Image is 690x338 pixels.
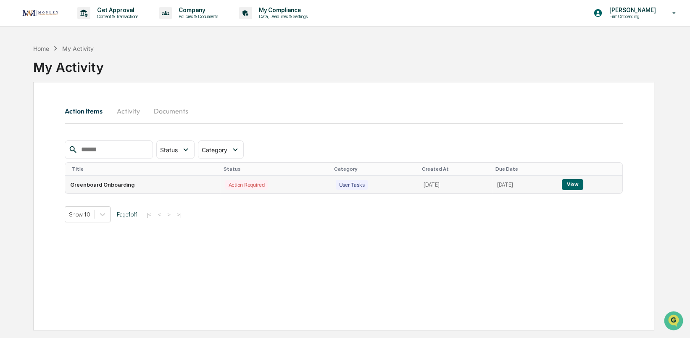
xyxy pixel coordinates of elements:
div: Home [33,45,49,52]
span: Attestations [69,106,104,114]
button: Start new chat [143,66,153,77]
button: Documents [147,101,195,121]
p: Get Approval [90,7,142,13]
p: Data, Deadlines & Settings [252,13,312,19]
div: 🗄️ [61,106,68,113]
div: We're available if you need us! [29,72,106,79]
div: secondary tabs example [65,101,623,121]
td: Greenboard Onboarding [65,176,220,193]
span: Data Lookup [17,121,53,130]
button: View [562,179,583,190]
div: 🖐️ [8,106,15,113]
img: 1746055101610-c473b297-6a78-478c-a979-82029cc54cd1 [8,64,24,79]
a: 🔎Data Lookup [5,118,56,133]
button: Action Items [65,101,109,121]
span: Page 1 of 1 [117,211,138,218]
button: > [165,211,173,218]
td: [DATE] [419,176,492,193]
p: My Compliance [252,7,312,13]
a: Powered byPylon [59,142,102,148]
p: Company [172,7,222,13]
div: Due Date [495,166,553,172]
span: Category [202,146,227,153]
button: < [155,211,163,218]
div: My Activity [33,53,104,75]
div: Status [224,166,327,172]
a: 🖐️Preclearance [5,102,58,117]
span: Pylon [84,142,102,148]
p: Content & Transactions [90,13,142,19]
div: 🔎 [8,122,15,129]
div: Created At [422,166,489,172]
a: 🗄️Attestations [58,102,108,117]
div: User Tasks [336,180,368,190]
button: |< [144,211,154,218]
div: Category [334,166,415,172]
div: Title [72,166,216,172]
div: Start new chat [29,64,138,72]
p: [PERSON_NAME] [603,7,660,13]
button: Activity [109,101,147,121]
td: [DATE] [492,176,557,193]
a: View [562,181,583,187]
p: Policies & Documents [172,13,222,19]
button: >| [174,211,184,218]
span: Preclearance [17,106,54,114]
span: Status [160,146,178,153]
p: Firm Onboarding [603,13,660,19]
img: logo [20,8,61,18]
iframe: Open customer support [663,310,686,333]
div: Action Required [225,180,268,190]
div: My Activity [62,45,94,52]
p: How can we help? [8,17,153,31]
